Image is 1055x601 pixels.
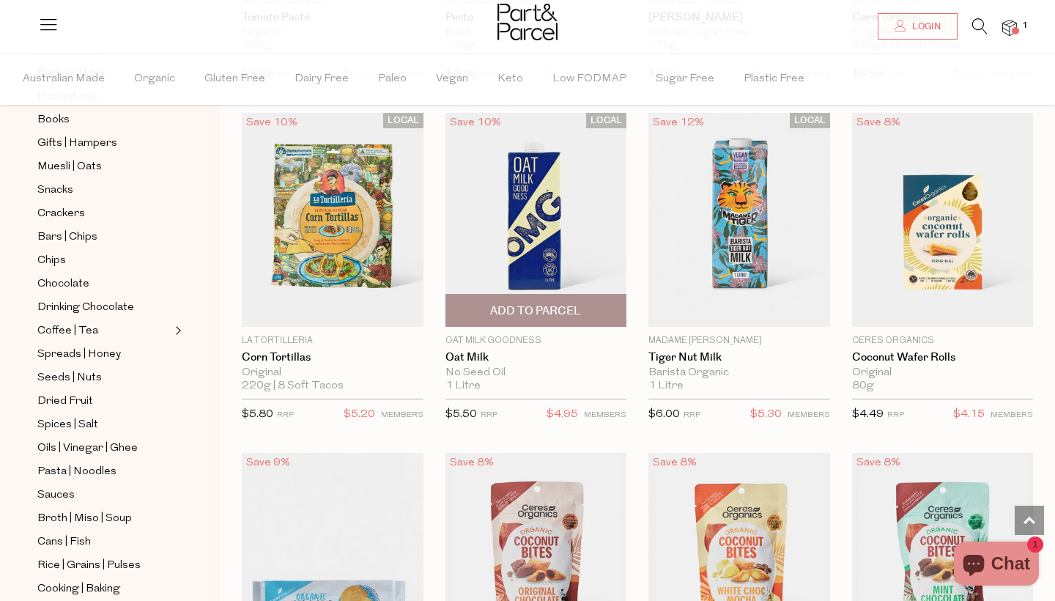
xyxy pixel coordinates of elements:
[949,542,1043,589] inbox-online-store-chat: Shopify online store chat
[37,299,134,317] span: Drinking Chocolate
[445,351,627,364] a: Oat Milk
[37,580,171,598] a: Cooking | Baking
[242,334,423,347] p: La Tortilleria
[37,251,171,270] a: Chips
[648,351,830,364] a: Tiger Nut Milk
[445,380,481,393] span: 1 Litre
[656,54,714,105] span: Sugar Free
[887,411,904,419] small: RRP
[242,351,423,364] a: Corn Tortillas
[852,409,884,420] span: $4.49
[295,54,349,105] span: Dairy Free
[37,346,121,364] span: Spreads | Honey
[37,275,171,293] a: Chocolate
[37,134,171,152] a: Gifts | Hampers
[852,334,1034,347] p: Ceres Organics
[991,411,1033,419] small: MEMBERS
[648,366,830,380] div: Barista Organic
[37,158,171,176] a: Muesli | Oats
[37,580,120,598] span: Cooking | Baking
[37,486,171,504] a: Sauces
[852,380,874,393] span: 80g
[547,405,578,424] span: $4.95
[37,557,141,575] span: Rice | Grains | Pulses
[383,113,423,128] span: LOCAL
[37,111,171,129] a: Books
[481,411,497,419] small: RRP
[852,366,1034,380] div: Original
[445,334,627,347] p: Oat Milk Goodness
[852,113,1034,327] img: Coconut Wafer Rolls
[37,182,73,199] span: Snacks
[648,113,830,327] img: Tiger Nut Milk
[490,303,581,319] span: Add To Parcel
[37,322,171,340] a: Coffee | Tea
[445,294,627,327] button: Add To Parcel
[586,113,626,128] span: LOCAL
[242,409,273,420] span: $5.80
[37,135,117,152] span: Gifts | Hampers
[37,158,102,176] span: Muesli | Oats
[171,322,182,339] button: Expand/Collapse Coffee | Tea
[37,463,116,481] span: Pasta | Noodles
[381,411,423,419] small: MEMBERS
[750,405,782,424] span: $5.30
[852,453,905,473] div: Save 8%
[648,453,701,473] div: Save 8%
[953,405,985,424] span: $4.15
[37,229,97,246] span: Bars | Chips
[242,113,423,327] img: Corn Tortillas
[344,405,375,424] span: $5.20
[37,393,93,410] span: Dried Fruit
[37,181,171,199] a: Snacks
[37,556,171,575] a: Rice | Grains | Pulses
[204,54,265,105] span: Gluten Free
[436,54,468,105] span: Vegan
[37,111,70,129] span: Books
[1018,19,1032,32] span: 1
[37,416,98,434] span: Spices | Salt
[445,113,627,327] img: Oat Milk
[37,369,171,387] a: Seeds | Nuts
[648,409,680,420] span: $6.00
[37,510,132,528] span: Broth | Miso | Soup
[277,411,294,419] small: RRP
[648,334,830,347] p: Madame [PERSON_NAME]
[497,54,523,105] span: Keto
[37,228,171,246] a: Bars | Chips
[852,113,905,133] div: Save 8%
[242,113,302,133] div: Save 10%
[908,21,941,33] span: Login
[852,351,1034,364] a: Coconut Wafer Rolls
[37,322,98,340] span: Coffee | Tea
[37,462,171,481] a: Pasta | Noodles
[242,380,344,393] span: 220g | 8 Soft Tacos
[684,411,700,419] small: RRP
[37,533,171,551] a: Cans | Fish
[445,366,627,380] div: No Seed Oil
[445,409,477,420] span: $5.50
[552,54,626,105] span: Low FODMAP
[37,392,171,410] a: Dried Fruit
[37,298,171,317] a: Drinking Chocolate
[37,276,89,293] span: Chocolate
[242,366,423,380] div: Original
[37,487,75,504] span: Sauces
[1002,20,1017,35] a: 1
[37,205,85,223] span: Crackers
[37,252,66,270] span: Chips
[37,204,171,223] a: Crackers
[497,4,558,40] img: Part&Parcel
[878,13,958,40] a: Login
[37,440,138,457] span: Oils | Vinegar | Ghee
[37,345,171,364] a: Spreads | Honey
[788,411,830,419] small: MEMBERS
[37,509,171,528] a: Broth | Miso | Soup
[242,453,295,473] div: Save 9%
[37,369,102,387] span: Seeds | Nuts
[648,380,684,393] span: 1 Litre
[744,54,804,105] span: Plastic Free
[134,54,175,105] span: Organic
[37,416,171,434] a: Spices | Salt
[378,54,407,105] span: Paleo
